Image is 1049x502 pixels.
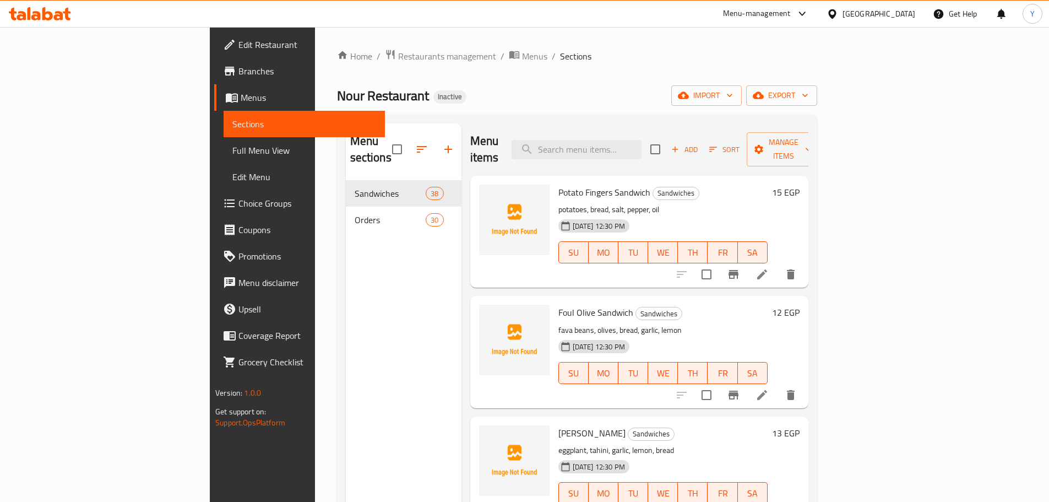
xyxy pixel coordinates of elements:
button: SU [558,362,589,384]
span: Manage items [756,136,812,163]
span: Sandwiches [653,187,699,199]
button: WE [648,362,678,384]
span: TH [682,245,703,261]
button: Manage items [747,132,820,166]
a: Full Menu View [224,137,385,164]
button: MO [589,241,618,263]
span: MO [593,245,614,261]
span: WE [653,365,673,381]
a: Sections [224,111,385,137]
a: Menu disclaimer [214,269,385,296]
span: Add item [667,141,702,158]
a: Edit Restaurant [214,31,385,58]
h6: 12 EGP [772,305,800,320]
span: Y [1030,8,1035,20]
span: [DATE] 12:30 PM [568,462,629,472]
span: import [680,89,733,102]
div: [GEOGRAPHIC_DATA] [843,8,915,20]
div: items [426,187,443,200]
button: import [671,85,742,106]
span: Potato Fingers Sandwich [558,184,650,201]
span: Menus [522,50,547,63]
span: Choice Groups [238,197,376,210]
span: Version: [215,386,242,400]
p: fava beans, olives, bread, garlic, lemon [558,323,768,337]
a: Edit menu item [756,388,769,402]
span: Branches [238,64,376,78]
a: Coverage Report [214,322,385,349]
span: MO [593,365,614,381]
button: delete [778,382,804,408]
a: Upsell [214,296,385,322]
div: Menu-management [723,7,791,20]
span: Add [670,143,699,156]
div: Sandwiches38 [346,180,461,207]
span: 1.0.0 [244,386,261,400]
a: Grocery Checklist [214,349,385,375]
span: Nour Restaurant [337,83,429,108]
span: Sandwiches [636,307,682,320]
span: SU [563,485,584,501]
span: SA [742,485,763,501]
a: Support.OpsPlatform [215,415,285,430]
div: Sandwiches [628,428,675,441]
div: Inactive [433,90,466,104]
button: export [746,85,817,106]
button: SA [738,241,768,263]
a: Restaurants management [385,49,496,63]
a: Edit menu item [756,268,769,281]
button: Sort [706,141,742,158]
span: Sandwiches [355,187,426,200]
a: Edit Menu [224,164,385,190]
button: SA [738,362,768,384]
button: SU [558,241,589,263]
span: Sort [709,143,740,156]
span: TU [623,485,644,501]
span: Sections [232,117,376,131]
input: search [512,140,642,159]
span: Select all sections [385,138,409,161]
span: Coverage Report [238,329,376,342]
button: WE [648,241,678,263]
p: eggplant, tahini, garlic, lemon, bread [558,444,768,457]
span: Orders [355,213,426,226]
span: SU [563,365,584,381]
button: delete [778,261,804,288]
span: TU [623,365,644,381]
nav: Menu sections [346,176,461,237]
span: Promotions [238,250,376,263]
span: Restaurants management [398,50,496,63]
span: SU [563,245,584,261]
p: potatoes, bread, salt, pepper, oil [558,203,768,217]
span: Menus [241,91,376,104]
h6: 13 EGP [772,425,800,441]
h2: Menu items [470,133,499,166]
span: FR [712,485,733,501]
span: Sort sections [409,136,435,163]
a: Menus [509,49,547,63]
img: Foul Olive Sandwich [479,305,550,375]
div: Orders30 [346,207,461,233]
a: Branches [214,58,385,84]
span: Coupons [238,223,376,236]
span: Select section [644,138,667,161]
span: [PERSON_NAME] [558,425,626,441]
button: Add [667,141,702,158]
span: TH [682,365,703,381]
button: TH [678,241,708,263]
button: MO [589,362,618,384]
img: Potato Fingers Sandwich [479,185,550,255]
span: [DATE] 12:30 PM [568,342,629,352]
span: Get support on: [215,404,266,419]
span: Grocery Checklist [238,355,376,369]
button: FR [708,241,737,263]
span: TH [682,485,703,501]
button: Branch-specific-item [720,261,747,288]
button: FR [708,362,737,384]
span: TU [623,245,644,261]
span: Edit Restaurant [238,38,376,51]
div: Sandwiches [635,307,682,320]
span: 38 [426,188,443,199]
span: Select to update [695,384,718,407]
h6: 15 EGP [772,185,800,200]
